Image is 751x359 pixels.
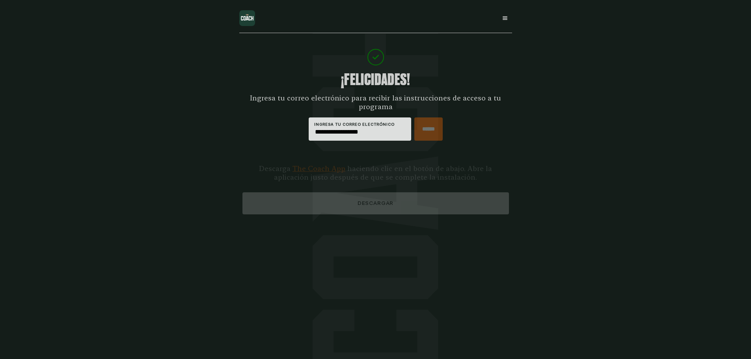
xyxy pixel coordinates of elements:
[239,10,255,26] img: logo
[242,192,509,214] button: DESCARGAR
[341,72,410,87] h1: ¡FELICIDADES!
[293,164,345,173] a: The Coach App
[242,164,509,182] p: Descarga haciendo clic en el botón de abajo. Abre la aplicación justo después de que se complete ...
[239,94,512,111] p: Ingresa tu correo electrónico para recibir las instrucciones de acceso a tu programa
[314,122,406,126] span: INGRESA TU CORREO ELECTRÓNICO
[314,128,406,136] input: INGRESA TU CORREO ELECTRÓNICO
